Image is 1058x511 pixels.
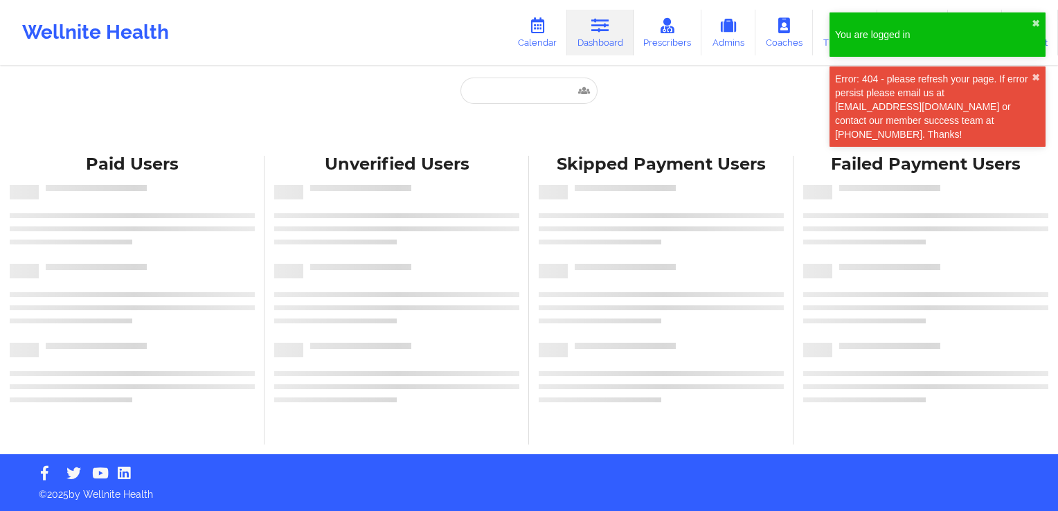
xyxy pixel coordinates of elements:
[803,154,1048,175] div: Failed Payment Users
[567,10,634,55] a: Dashboard
[701,10,755,55] a: Admins
[835,28,1032,42] div: You are logged in
[508,10,567,55] a: Calendar
[539,154,784,175] div: Skipped Payment Users
[274,154,519,175] div: Unverified Users
[29,478,1029,501] p: © 2025 by Wellnite Health
[835,72,1032,141] div: Error: 404 - please refresh your page. If error persist please email us at [EMAIL_ADDRESS][DOMAIN...
[634,10,702,55] a: Prescribers
[1032,72,1040,83] button: close
[1032,18,1040,29] button: close
[755,10,813,55] a: Coaches
[813,10,877,55] a: Therapists
[10,154,255,175] div: Paid Users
